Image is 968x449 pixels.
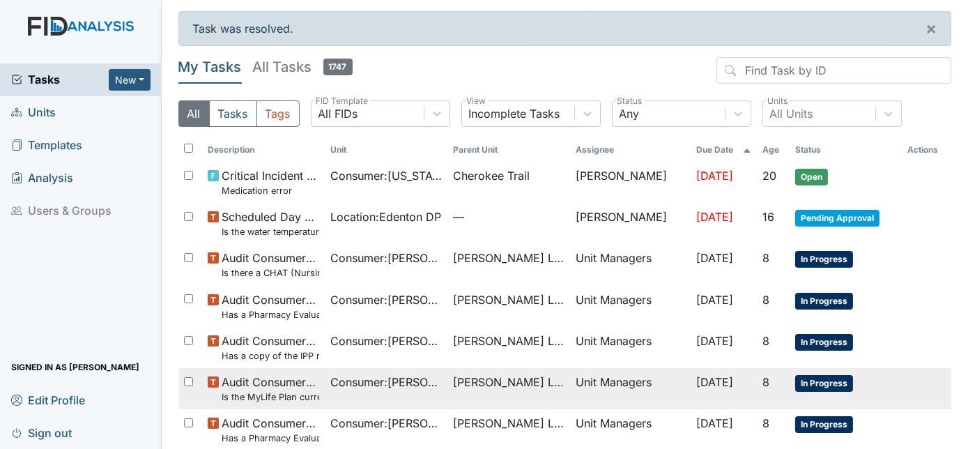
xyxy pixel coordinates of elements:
[696,251,733,265] span: [DATE]
[178,57,242,77] h5: My Tasks
[696,210,733,224] span: [DATE]
[453,208,564,225] span: —
[696,293,733,307] span: [DATE]
[222,291,319,321] span: Audit Consumers Charts Has a Pharmacy Evaluation been completed quarterly?
[762,334,769,348] span: 8
[330,291,442,308] span: Consumer : [PERSON_NAME]
[330,374,442,390] span: Consumer : [PERSON_NAME], Shekeyra
[222,266,319,280] small: Is there a CHAT (Nursing Evaluation) no more than a year old?
[696,416,733,430] span: [DATE]
[795,334,853,351] span: In Progress
[757,138,790,162] th: Toggle SortBy
[925,18,937,38] span: ×
[222,374,319,404] span: Audit Consumers Charts Is the MyLife Plan current (yearly)?
[469,105,560,122] div: Incomplete Tasks
[762,251,769,265] span: 8
[762,293,769,307] span: 8
[325,138,447,162] th: Toggle SortBy
[222,167,319,197] span: Critical Incident Report Medication error
[209,100,257,127] button: Tasks
[762,416,769,430] span: 8
[256,100,300,127] button: Tags
[222,250,319,280] span: Audit Consumers Charts Is there a CHAT (Nursing Evaluation) no more than a year old?
[222,349,319,363] small: Has a copy of the IPP meeting been sent to the Parent/Guardian [DATE] of the meeting?
[453,415,564,432] span: [PERSON_NAME] Loop
[570,162,691,203] td: [PERSON_NAME]
[222,432,319,445] small: Has a Pharmacy Evaluation been completed quarterly?
[222,225,319,238] small: Is the water temperature at the kitchen sink between 100 to 110 degrees?
[795,169,828,185] span: Open
[330,333,442,349] span: Consumer : [PERSON_NAME]
[253,57,353,77] h5: All Tasks
[222,415,319,445] span: Audit Consumers Charts Has a Pharmacy Evaluation been completed quarterly?
[222,184,319,197] small: Medication error
[222,208,319,238] span: Scheduled Day Program Inspection Is the water temperature at the kitchen sink between 100 to 110 ...
[790,138,902,162] th: Toggle SortBy
[178,11,952,46] div: Task was resolved.
[570,327,691,368] td: Unit Managers
[696,334,733,348] span: [DATE]
[330,415,442,432] span: Consumer : [PERSON_NAME], Shekeyra
[318,105,358,122] div: All FIDs
[795,375,853,392] span: In Progress
[570,203,691,244] td: [PERSON_NAME]
[222,390,319,404] small: Is the MyLife Plan current (yearly)?
[222,308,319,321] small: Has a Pharmacy Evaluation been completed quarterly?
[620,105,640,122] div: Any
[11,102,56,123] span: Units
[453,250,564,266] span: [PERSON_NAME] Loop
[178,100,300,127] div: Type filter
[330,167,442,184] span: Consumer : [US_STATE][PERSON_NAME]
[696,375,733,389] span: [DATE]
[696,169,733,183] span: [DATE]
[795,210,879,227] span: Pending Approval
[453,167,530,184] span: Cherokee Trail
[762,375,769,389] span: 8
[570,286,691,327] td: Unit Managers
[11,167,73,189] span: Analysis
[795,251,853,268] span: In Progress
[330,208,441,225] span: Location : Edenton DP
[447,138,570,162] th: Toggle SortBy
[716,57,951,84] input: Find Task by ID
[11,356,139,378] span: Signed in as [PERSON_NAME]
[570,368,691,409] td: Unit Managers
[570,244,691,285] td: Unit Managers
[762,169,776,183] span: 20
[912,12,951,45] button: ×
[323,59,353,75] span: 1747
[11,135,82,156] span: Templates
[184,144,193,153] input: Toggle All Rows Selected
[570,138,691,162] th: Assignee
[222,333,319,363] span: Audit Consumers Charts Has a copy of the IPP meeting been sent to the Parent/Guardian within 30 d...
[11,389,85,411] span: Edit Profile
[691,138,757,162] th: Toggle SortBy
[902,138,951,162] th: Actions
[109,69,151,91] button: New
[330,250,442,266] span: Consumer : [PERSON_NAME]
[202,138,325,162] th: Toggle SortBy
[453,333,564,349] span: [PERSON_NAME] Loop
[795,293,853,310] span: In Progress
[770,105,813,122] div: All Units
[11,422,72,443] span: Sign out
[453,374,564,390] span: [PERSON_NAME] Loop
[178,100,210,127] button: All
[11,71,109,88] a: Tasks
[762,210,774,224] span: 16
[453,291,564,308] span: [PERSON_NAME] Loop
[795,416,853,433] span: In Progress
